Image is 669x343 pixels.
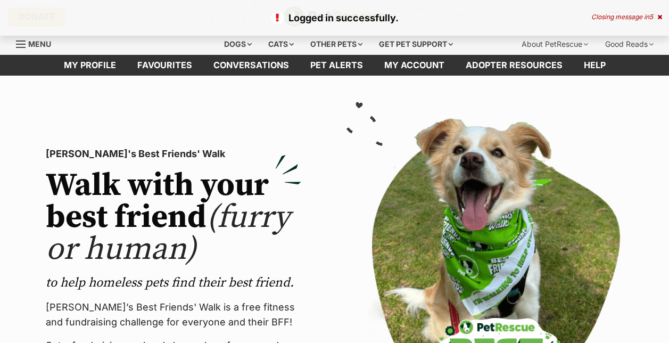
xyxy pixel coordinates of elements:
a: Menu [16,34,59,53]
div: Other pets [303,34,370,55]
a: Adopter resources [455,55,573,76]
div: Get pet support [371,34,460,55]
div: Good Reads [598,34,661,55]
div: Dogs [217,34,259,55]
a: Help [573,55,616,76]
a: My account [374,55,455,76]
p: to help homeless pets find their best friend. [46,274,301,291]
a: Favourites [127,55,203,76]
span: Menu [28,39,51,48]
a: My profile [53,55,127,76]
div: Cats [261,34,301,55]
div: About PetRescue [514,34,596,55]
h2: Walk with your best friend [46,170,301,266]
p: [PERSON_NAME]’s Best Friends' Walk is a free fitness and fundraising challenge for everyone and t... [46,300,301,330]
p: [PERSON_NAME]'s Best Friends' Walk [46,146,301,161]
span: (furry or human) [46,198,290,269]
a: conversations [203,55,300,76]
a: Pet alerts [300,55,374,76]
